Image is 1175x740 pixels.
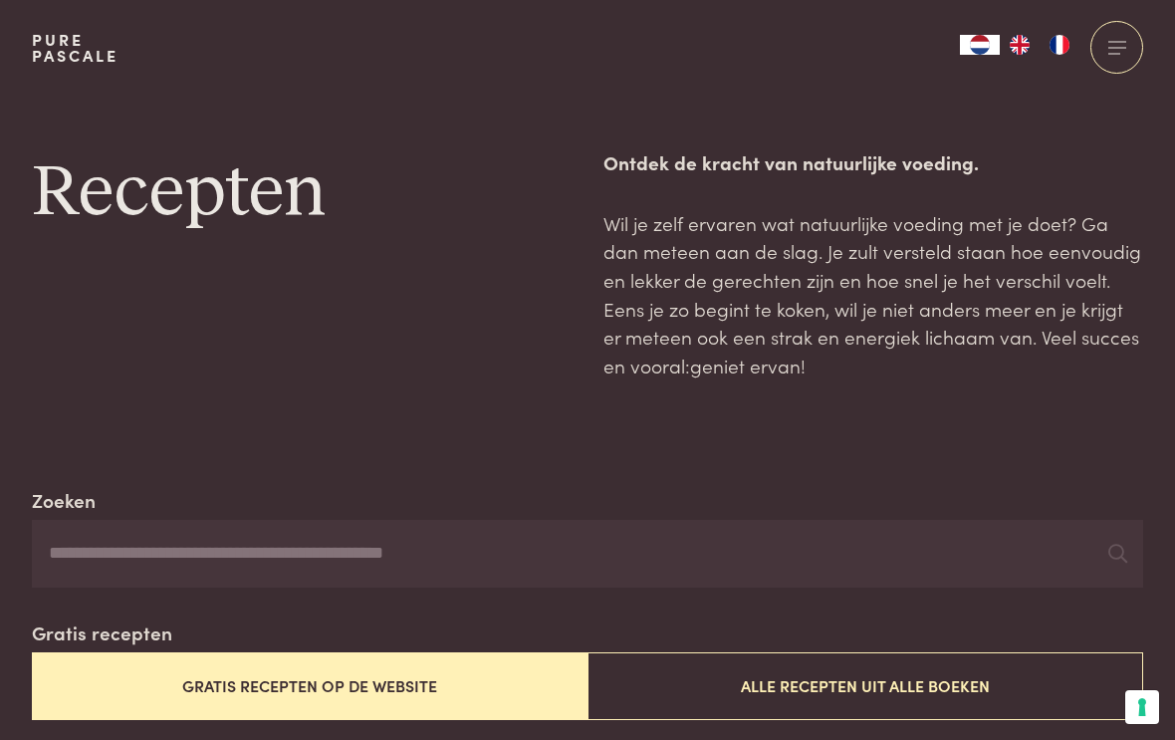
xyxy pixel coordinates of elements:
button: Uw voorkeuren voor toestemming voor trackingtechnologieën [1125,690,1159,724]
p: Wil je zelf ervaren wat natuurlijke voeding met je doet? Ga dan meteen aan de slag. Je zult verst... [603,209,1143,380]
aside: Language selected: Nederlands [960,35,1079,55]
a: PurePascale [32,32,118,64]
button: Gratis recepten op de website [32,652,587,719]
a: NL [960,35,1000,55]
a: EN [1000,35,1040,55]
a: FR [1040,35,1079,55]
button: Alle recepten uit alle boeken [587,652,1143,719]
ul: Language list [1000,35,1079,55]
div: Language [960,35,1000,55]
strong: Ontdek de kracht van natuurlijke voeding. [603,148,979,175]
label: Zoeken [32,486,96,515]
h1: Recepten [32,148,572,238]
label: Gratis recepten [32,618,172,647]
